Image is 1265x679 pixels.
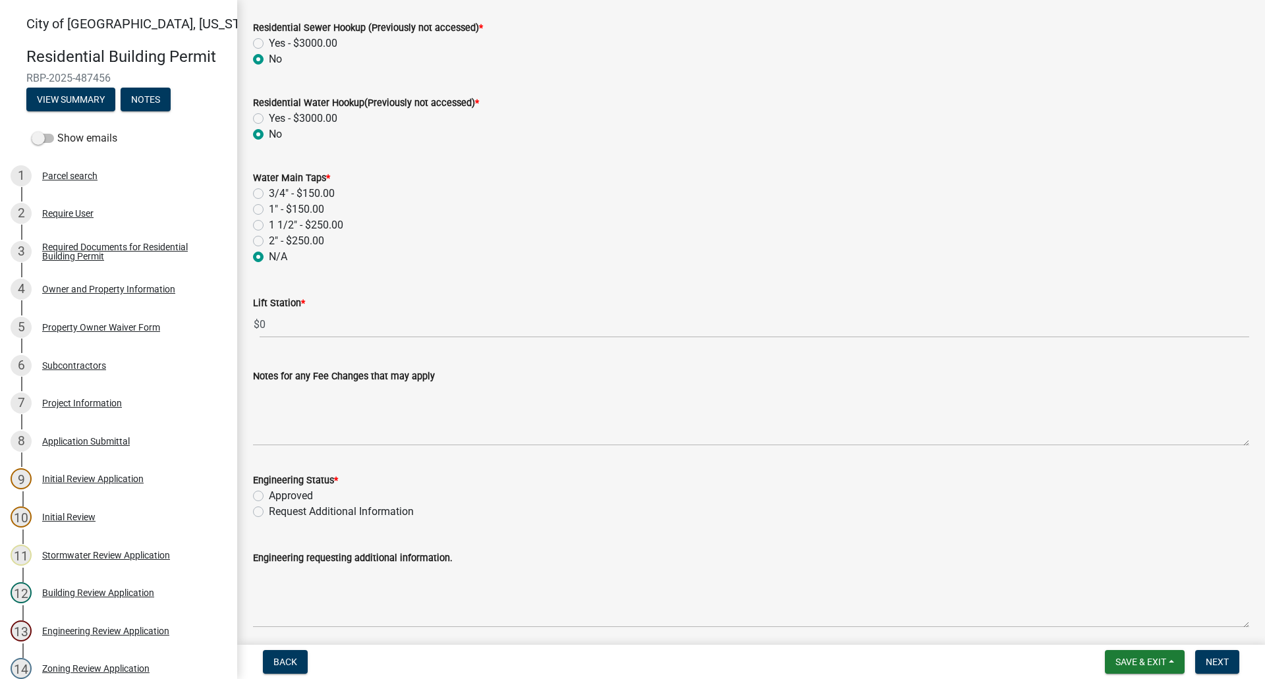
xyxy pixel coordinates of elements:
button: Next [1195,650,1239,674]
div: Application Submittal [42,437,130,446]
label: Show emails [32,130,117,146]
div: Zoning Review Application [42,664,150,673]
label: Residential Water Hookup(Previously not accessed) [253,99,479,108]
label: 1" - $150.00 [269,202,324,217]
div: Initial Review [42,512,96,522]
div: Owner and Property Information [42,285,175,294]
h4: Residential Building Permit [26,47,227,67]
label: 1 1/2" - $250.00 [269,217,343,233]
label: Notes for any Fee Changes that may apply [253,372,435,381]
div: Parcel search [42,171,98,180]
label: Request Additional Information [269,504,414,520]
div: Building Review Application [42,588,154,597]
label: No [269,126,282,142]
div: Require User [42,209,94,218]
div: 2 [11,203,32,224]
label: No [269,51,282,67]
wm-modal-confirm: Notes [121,95,171,105]
div: Project Information [42,398,122,408]
span: $ [253,311,260,338]
button: View Summary [26,88,115,111]
div: Stormwater Review Application [42,551,170,560]
div: 12 [11,582,32,603]
div: 14 [11,658,32,679]
label: 2" - $250.00 [269,233,324,249]
div: 8 [11,431,32,452]
button: Save & Exit [1105,650,1185,674]
wm-modal-confirm: Summary [26,95,115,105]
span: RBP-2025-487456 [26,72,211,84]
button: Notes [121,88,171,111]
div: 9 [11,468,32,489]
label: Engineering Status [253,476,338,485]
label: 3/4" - $150.00 [269,186,335,202]
span: City of [GEOGRAPHIC_DATA], [US_STATE] [26,16,266,32]
div: 6 [11,355,32,376]
label: Yes - $3000.00 [269,36,337,51]
div: Initial Review Application [42,474,144,483]
div: 11 [11,545,32,566]
span: Back [273,657,297,667]
label: N/A [269,249,287,265]
span: Next [1206,657,1229,667]
label: Yes - $3000.00 [269,111,337,126]
div: Property Owner Waiver Form [42,323,160,332]
div: 3 [11,241,32,262]
span: Save & Exit [1115,657,1166,667]
label: Engineering requesting additional information. [253,554,453,563]
label: Lift Station [253,299,305,308]
label: Approved [269,488,313,504]
div: 10 [11,506,32,528]
div: 7 [11,393,32,414]
label: Residential Sewer Hookup (Previously not accessed) [253,24,483,33]
div: 5 [11,317,32,338]
div: 1 [11,165,32,186]
button: Back [263,650,308,674]
div: 13 [11,620,32,641]
div: Subcontractors [42,361,106,370]
div: Engineering Review Application [42,626,169,636]
div: Required Documents for Residential Building Permit [42,242,216,261]
div: 4 [11,279,32,300]
label: Water Main Taps [253,174,330,183]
